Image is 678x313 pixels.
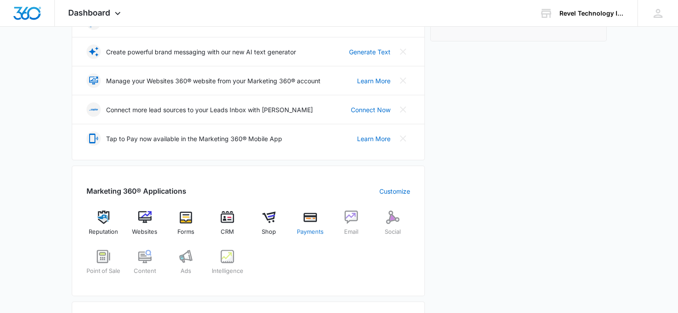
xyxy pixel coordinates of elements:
p: Tap to Pay now available in the Marketing 360® Mobile App [106,134,282,143]
a: Connect Now [351,105,390,114]
a: Payments [293,211,327,243]
a: Intelligence [210,250,245,282]
button: Close [396,45,410,59]
span: Ads [181,267,191,276]
a: Generate Text [349,47,390,57]
span: Intelligence [212,267,243,276]
a: Learn More [357,76,390,85]
span: Dashboard [68,8,110,17]
a: Content [127,250,162,282]
span: Point of Sale [86,267,120,276]
a: Email [334,211,369,243]
p: Connect more lead sources to your Leads Inbox with [PERSON_NAME] [106,105,313,114]
div: account name [559,10,625,17]
a: Websites [127,211,162,243]
span: Reputation [89,228,118,236]
button: Close [396,102,410,117]
span: Email [344,228,358,236]
a: Ads [169,250,203,282]
span: Websites [132,228,157,236]
span: Payments [297,228,324,236]
span: Forms [177,228,194,236]
a: Reputation [86,211,121,243]
a: Shop [252,211,286,243]
button: Close [396,73,410,88]
a: CRM [210,211,245,243]
span: Social [385,228,401,236]
p: Manage your Websites 360® website from your Marketing 360® account [106,76,321,85]
h2: Marketing 360® Applications [86,186,186,196]
a: Social [376,211,410,243]
a: Learn More [357,134,390,143]
a: Point of Sale [86,250,121,282]
span: Content [134,267,156,276]
button: Close [396,131,410,146]
p: Create powerful brand messaging with our new AI text generator [106,47,296,57]
span: CRM [221,228,234,236]
span: Shop [262,228,276,236]
a: Forms [169,211,203,243]
a: Customize [379,187,410,196]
